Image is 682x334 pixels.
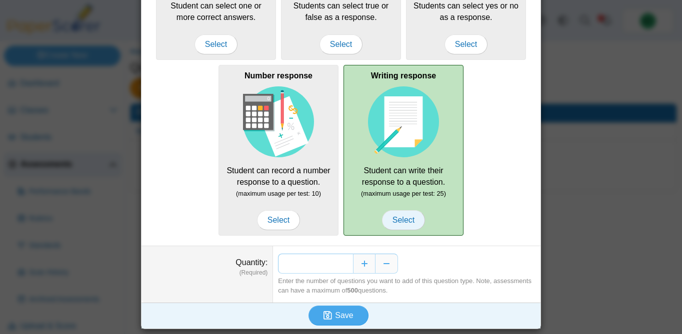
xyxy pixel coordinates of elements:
[243,86,314,157] img: item-type-number-response.svg
[375,254,398,274] button: Decrease
[278,277,535,295] div: Enter the number of questions you want to add of this question type. Note, assessments can have a...
[368,86,439,157] img: item-type-writing-response.svg
[335,311,353,320] span: Save
[257,210,300,230] span: Select
[236,190,321,197] small: (maximum usage per test: 10)
[218,65,338,236] div: Student can record a number response to a question.
[308,306,368,326] button: Save
[194,34,237,54] span: Select
[244,71,312,80] b: Number response
[347,287,358,294] b: 500
[444,34,487,54] span: Select
[361,190,446,197] small: (maximum usage per test: 25)
[319,34,362,54] span: Select
[235,258,267,267] label: Quantity
[343,65,463,236] div: Student can write their response to a question.
[382,210,425,230] span: Select
[146,269,267,277] dfn: (Required)
[353,254,375,274] button: Increase
[371,71,436,80] b: Writing response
